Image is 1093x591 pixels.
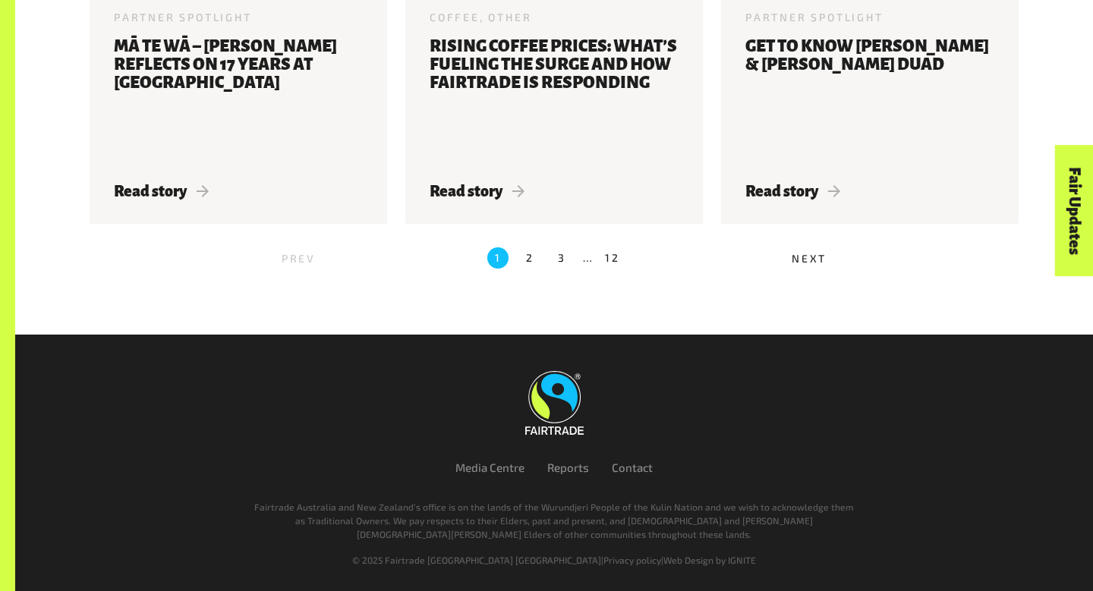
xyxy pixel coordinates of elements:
h3: Get to know [PERSON_NAME] & [PERSON_NAME] Duad [745,37,994,165]
img: Fairtrade Australia New Zealand logo [525,371,584,435]
div: | | [97,553,1011,567]
span: © 2025 Fairtrade [GEOGRAPHIC_DATA] [GEOGRAPHIC_DATA] [352,555,601,565]
span: Next [792,252,827,265]
label: 1 [487,247,509,269]
span: Read story [430,183,524,200]
a: Privacy policy [603,555,661,565]
span: Read story [114,183,209,200]
h3: Rising Coffee Prices: What’s fueling the surge and how Fairtrade is responding [430,37,679,165]
a: Contact [612,461,653,474]
label: 12 [605,247,620,269]
p: Fairtrade Australia and New Zealand’s office is on the lands of the Wurundjeri People of the Kuli... [252,500,856,541]
a: Web Design by IGNITE [663,555,756,565]
a: Media Centre [455,461,524,474]
a: Reports [547,461,589,474]
label: 2 [519,247,540,269]
h3: Mā Te Wā – [PERSON_NAME] reflects on 17 years at [GEOGRAPHIC_DATA] [114,37,363,165]
span: Partner Spotlight [114,11,252,24]
span: Coffee, Other [430,11,531,24]
span: Partner Spotlight [745,11,884,24]
li: … [583,247,594,269]
label: 3 [551,247,572,269]
span: Read story [745,183,840,200]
